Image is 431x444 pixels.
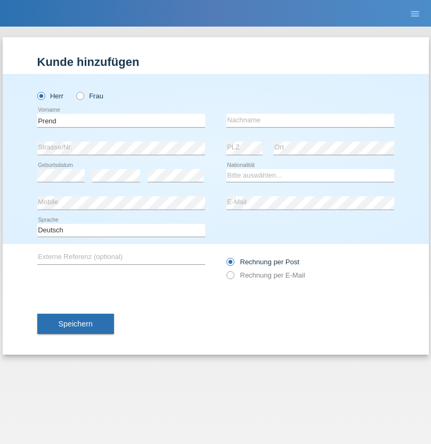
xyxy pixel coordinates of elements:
[37,55,394,69] h1: Kunde hinzufügen
[226,271,305,279] label: Rechnung per E-Mail
[226,258,233,271] input: Rechnung per Post
[76,92,83,99] input: Frau
[59,320,93,328] span: Speichern
[76,92,103,100] label: Frau
[37,92,44,99] input: Herr
[226,258,299,266] label: Rechnung per Post
[37,92,64,100] label: Herr
[37,314,114,334] button: Speichern
[410,9,420,19] i: menu
[404,10,426,16] a: menu
[226,271,233,284] input: Rechnung per E-Mail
